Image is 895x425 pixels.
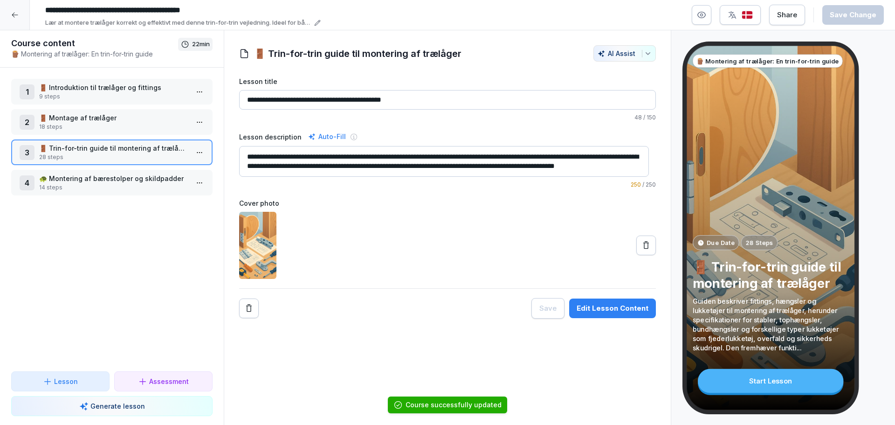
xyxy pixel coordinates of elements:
img: dk.svg [742,11,753,20]
p: Lesson [54,376,78,386]
span: 48 [634,114,642,121]
p: 9 steps [39,92,188,101]
p: 22 min [192,40,210,49]
label: Lesson title [239,77,656,86]
span: 250 [631,181,641,188]
button: Edit Lesson Content [569,299,656,318]
button: Save Change [822,5,884,25]
p: 🚪 Trin-for-trin guide til montering af trælåger [693,258,848,291]
button: Share [769,5,805,25]
div: 3🚪 Trin-for-trin guide til montering af trælåger28 steps [11,139,213,165]
p: 28 steps [39,153,188,161]
div: 3 [20,145,34,160]
button: Generate lesson [11,396,213,416]
div: AI Assist [598,49,652,57]
p: Lær at montere trælåger korrekt og effektivt med denne trin-for-trin vejledning. Ideel for både n... [45,18,311,28]
p: 🪵 Montering af trælåger: En trin-for-trin guide [11,49,178,59]
div: 4 [20,175,34,190]
p: 🪵 Montering af trælåger: En trin-for-trin guide [696,56,839,65]
p: Assessment [149,376,189,386]
p: 🚪 Trin-for-trin guide til montering af trælåger [39,143,188,153]
p: Guiden beskriver fittings, hængsler og lukketøjer til montering af trælåger, herunder specifikati... [693,296,848,353]
button: Lesson [11,371,110,391]
button: AI Assist [593,45,656,62]
button: Assessment [114,371,213,391]
h1: Course content [11,38,178,49]
p: 28 Steps [746,238,773,247]
p: 🚪 Montage af trælåger [39,113,188,123]
div: 2 [20,115,34,130]
h1: 🚪 Trin-for-trin guide til montering af trælåger [254,47,461,61]
div: 1🚪 Introduktion til trælåger og fittings9 steps [11,79,213,105]
img: t0vpxd2lvtr475o9wqvdml60.png [239,212,276,279]
p: Generate lesson [90,401,145,411]
div: Edit Lesson Content [577,303,648,314]
div: Share [777,10,797,20]
div: Save [539,303,557,314]
div: Auto-Fill [306,131,348,142]
p: Due Date [707,238,735,247]
p: 🐢 Montering af bærestolper og skildpadder [39,174,188,183]
button: Remove [239,299,259,318]
p: 🚪 Introduktion til trælåger og fittings [39,83,188,92]
label: Lesson description [239,132,302,142]
p: / 150 [239,113,656,122]
div: Course successfully updated [406,400,502,410]
button: Save [531,298,565,319]
div: 2🚪 Montage af trælåger18 steps [11,109,213,135]
div: Save Change [830,10,876,20]
p: 18 steps [39,123,188,131]
label: Cover photo [239,198,656,208]
p: / 250 [239,181,656,189]
div: 4🐢 Montering af bærestolper og skildpadder14 steps [11,170,213,195]
div: Start Lesson [698,369,843,393]
div: 1 [20,84,34,99]
p: 14 steps [39,183,188,192]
